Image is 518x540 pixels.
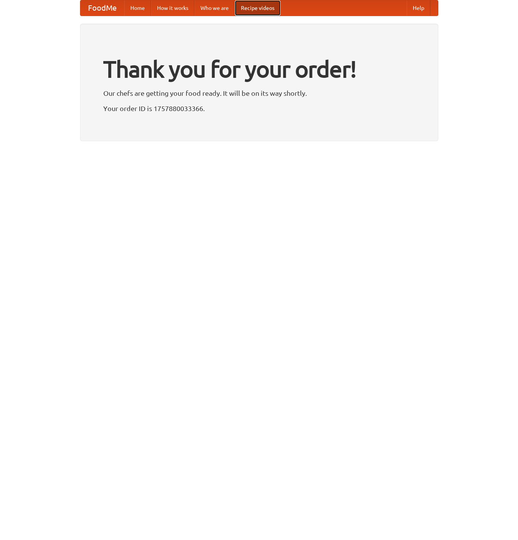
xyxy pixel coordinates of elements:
[407,0,430,16] a: Help
[80,0,124,16] a: FoodMe
[151,0,194,16] a: How it works
[103,103,415,114] p: Your order ID is 1757880033366.
[124,0,151,16] a: Home
[103,51,415,87] h1: Thank you for your order!
[194,0,235,16] a: Who we are
[103,87,415,99] p: Our chefs are getting your food ready. It will be on its way shortly.
[235,0,281,16] a: Recipe videos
